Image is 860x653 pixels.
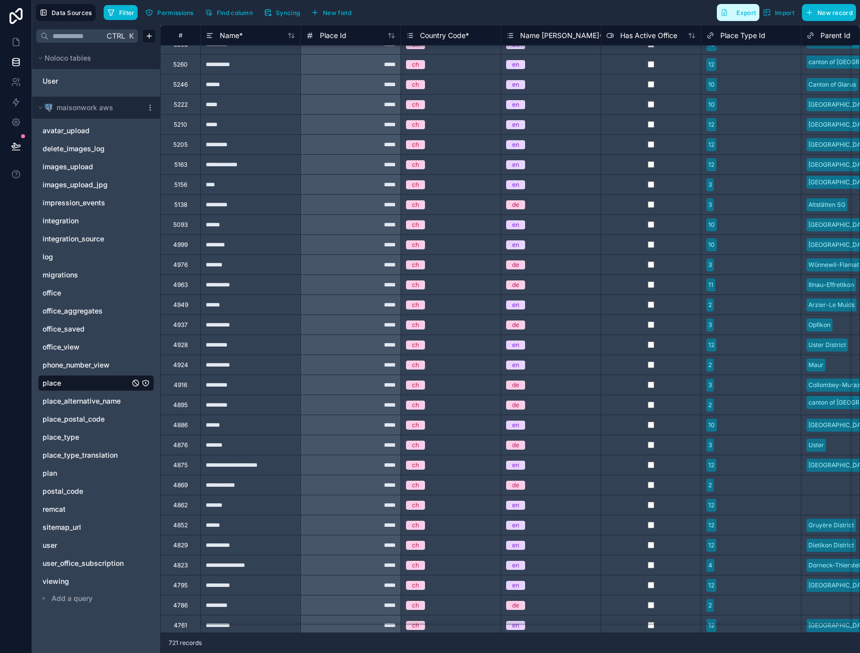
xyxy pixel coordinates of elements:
div: ch [412,441,419,450]
div: ch [412,80,419,89]
div: en [512,300,519,309]
div: en [512,521,519,530]
span: user_office_subscription [43,558,124,568]
div: place [38,375,154,391]
div: 12 [708,160,714,169]
span: Ctrl [106,30,126,42]
span: office_aggregates [43,306,103,316]
span: 721 records [169,639,202,647]
div: en [512,80,519,89]
div: en [512,160,519,169]
div: ch [412,140,419,149]
a: impression_events [43,198,130,208]
div: ch [412,120,419,129]
div: ch [412,381,419,390]
a: User [43,76,120,86]
div: ch [412,581,419,590]
div: 12 [708,341,714,350]
div: en [512,220,519,229]
button: Find column [201,5,256,20]
span: New record [817,9,852,17]
div: phone_number_view [38,357,154,373]
div: 4795 [173,581,188,589]
span: User [43,76,58,86]
div: 4 [708,561,712,570]
span: plan [43,468,57,478]
span: Parent Id [820,31,850,41]
div: 12 [708,581,714,590]
div: 4876 [173,441,188,449]
div: 12 [708,501,714,510]
div: en [512,240,519,249]
span: Add a query [52,593,93,603]
div: 11 [708,280,713,289]
div: postal_code [38,483,154,499]
div: Maur [808,361,823,370]
div: 3 [708,320,712,330]
a: integration [43,216,130,226]
div: 4916 [174,381,187,389]
div: 12 [708,541,714,550]
span: Permissions [157,9,193,17]
span: office_saved [43,324,85,334]
div: 10 [708,240,715,249]
span: log [43,252,53,262]
div: ch [412,60,419,69]
a: log [43,252,130,262]
div: images_upload_jpg [38,177,154,193]
div: 12 [708,140,714,149]
div: 10 [708,80,715,89]
div: en [512,60,519,69]
button: Syncing [260,5,303,20]
a: viewing [43,576,130,586]
span: K [128,33,135,40]
div: en [512,501,519,510]
span: Place Id [320,31,346,41]
div: ch [412,521,419,530]
div: 4786 [173,601,188,609]
span: avatar_upload [43,126,90,136]
div: ch [412,260,419,269]
div: place_postal_code [38,411,154,427]
a: sitemap_url [43,522,130,532]
div: ch [412,541,419,550]
div: en [512,461,519,470]
span: postal_code [43,486,83,496]
div: 4886 [173,421,188,429]
div: 4976 [173,261,188,269]
div: en [512,581,519,590]
a: New record [798,4,856,21]
a: images_upload [43,162,130,172]
div: integration [38,213,154,229]
div: office_saved [38,321,154,337]
span: integration_source [43,234,104,244]
div: Dietikon District [808,541,854,550]
div: Arzier-Le Muids [808,300,854,309]
div: 4895 [173,401,188,409]
div: Gruyère District [808,521,854,530]
div: ch [412,421,419,430]
div: 10 [708,421,715,430]
div: impression_events [38,195,154,211]
a: remcat [43,504,130,514]
div: Opfikon [808,320,830,330]
div: 2 [708,481,712,490]
div: ch [412,561,419,570]
div: delete_images_log [38,141,154,157]
span: New field [323,9,351,17]
img: Postgres logo [45,104,53,112]
div: en [512,541,519,550]
div: office_view [38,339,154,355]
span: viewing [43,576,69,586]
span: Noloco tables [45,53,91,63]
div: de [512,441,519,450]
div: en [512,120,519,129]
a: office [43,288,130,298]
a: user [43,540,130,550]
div: 4963 [173,281,188,289]
div: sitemap_url [38,519,154,535]
div: 4829 [173,541,188,549]
div: ch [412,220,419,229]
div: 3 [708,200,712,209]
a: images_upload_jpg [43,180,130,190]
